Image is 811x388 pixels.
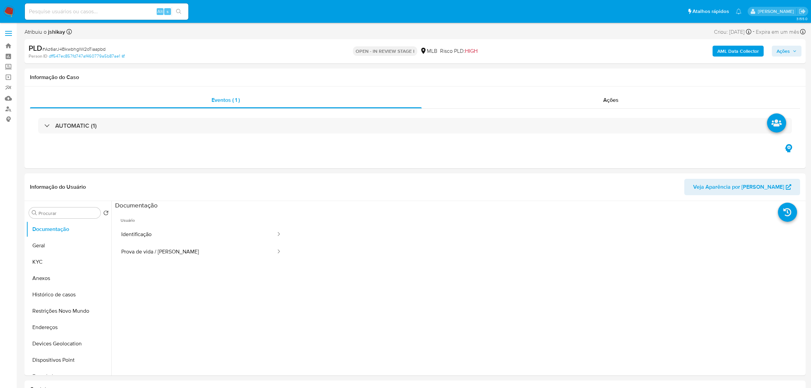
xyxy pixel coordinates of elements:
h1: Informação do Caso [30,74,800,81]
span: Eventos ( 1 ) [212,96,240,104]
button: Anexos [26,270,111,286]
button: Geral [26,237,111,254]
div: MLB [420,47,437,55]
h1: Informação do Usuário [30,184,86,190]
span: Atribuiu o [25,28,65,36]
span: Ações [777,46,790,57]
button: Ações [772,46,801,57]
div: Criou: [DATE] [714,27,751,36]
input: Procurar [38,210,98,216]
div: AUTOMATIC (1) [38,118,792,134]
span: Ações [603,96,619,104]
span: Atalhos rápidos [692,8,729,15]
button: Histórico de casos [26,286,111,303]
button: Restrições Novo Mundo [26,303,111,319]
button: Documentação [26,221,111,237]
button: Dispositivos Point [26,352,111,368]
h3: AUTOMATIC (1) [55,122,97,129]
button: Retornar ao pedido padrão [103,210,109,218]
span: - [753,27,754,36]
b: PLD [29,43,42,53]
input: Pesquise usuários ou casos... [25,7,188,16]
b: AML Data Collector [717,46,759,57]
button: Endereços [26,319,111,336]
span: Risco PLD: [440,47,478,55]
button: search-icon [172,7,186,16]
b: jshikay [47,28,65,36]
a: Notificações [736,9,742,14]
button: AML Data Collector [713,46,764,57]
span: Veja Aparência por [PERSON_NAME] [693,179,784,195]
button: Empréstimos [26,368,111,385]
span: s [167,8,169,15]
button: Devices Geolocation [26,336,111,352]
b: Person ID [29,53,47,59]
p: OPEN - IN REVIEW STAGE I [353,46,417,56]
a: dff547ec857fd747af460779a5b87ae1 [49,53,125,59]
span: Expira em um mês [756,28,799,36]
span: Alt [157,8,163,15]
button: Procurar [32,210,37,216]
button: KYC [26,254,111,270]
span: # Az6arJ4BkwbhglW2oTiaapbd [42,46,106,52]
a: Sair [799,8,806,15]
p: jonathan.shikay@mercadolivre.com [758,8,796,15]
button: Veja Aparência por [PERSON_NAME] [684,179,800,195]
span: HIGH [465,47,478,55]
